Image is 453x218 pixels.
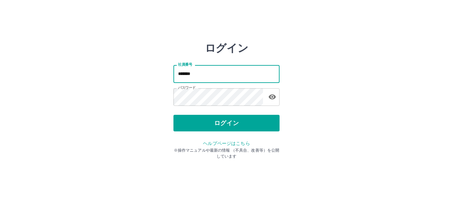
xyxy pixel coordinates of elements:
[178,85,196,90] label: パスワード
[178,62,192,67] label: 社員番号
[173,147,280,159] p: ※操作マニュアルや最新の情報 （不具合、改善等）を公開しています
[173,115,280,131] button: ログイン
[205,42,248,54] h2: ログイン
[203,141,250,146] a: ヘルプページはこちら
